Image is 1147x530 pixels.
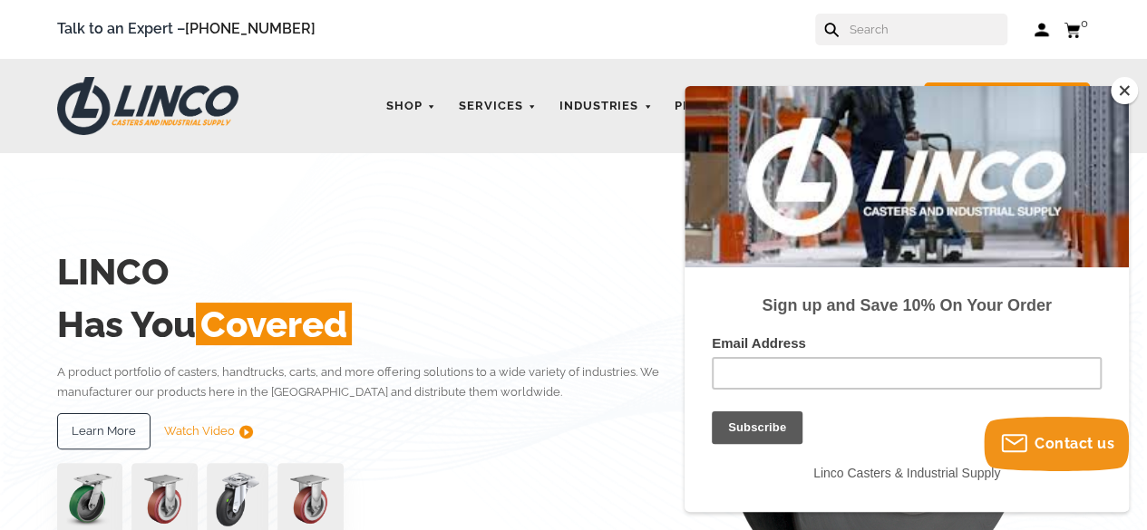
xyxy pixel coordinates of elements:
label: Email Address [27,249,417,271]
button: Subscribe [20,27,111,60]
span: Linco Casters & Industrial Supply [129,380,316,394]
a: Request for Quote [924,82,1090,130]
img: subtract.png [239,425,253,438]
a: Services [450,89,546,124]
p: A product portfolio of casters, handtrucks, carts, and more offering solutions to a wide variety ... [57,362,674,401]
a: Products [666,89,769,124]
a: Industries [549,89,661,124]
span: 0 [1081,16,1088,30]
a: Log in [1035,21,1050,39]
input: Search [848,14,1007,45]
span: Talk to an Expert – [57,17,316,42]
img: LINCO CASTERS & INDUSTRIAL SUPPLY [57,77,238,135]
h2: Has You [57,298,674,351]
a: Shop [377,89,445,124]
span: Covered [196,303,352,345]
span: Contact us [1035,435,1114,452]
h2: LINCO [57,246,674,298]
a: Watch Video [164,413,253,449]
input: Subscribe [27,325,118,358]
button: Close [1111,77,1138,104]
button: Contact us [984,417,1129,471]
a: [PHONE_NUMBER] [185,20,316,37]
a: Learn More [57,413,151,449]
a: 0 [1064,18,1090,41]
strong: Sign up and Save 10% On Your Order [77,210,366,228]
